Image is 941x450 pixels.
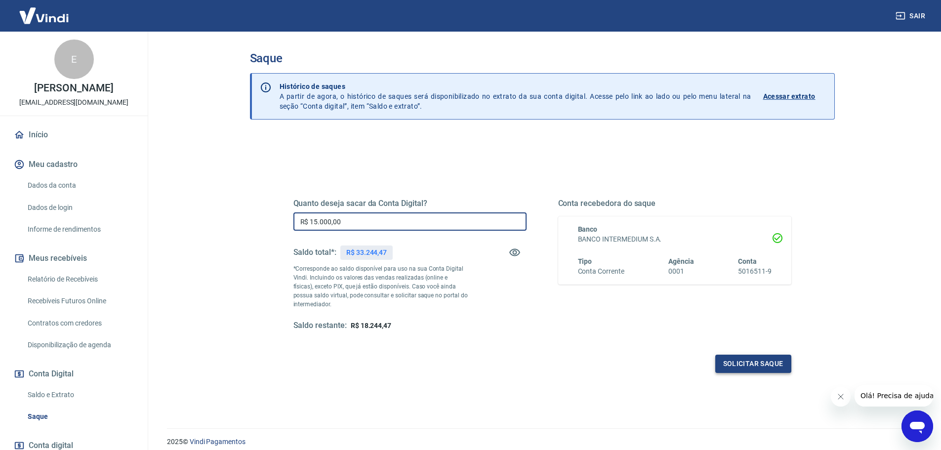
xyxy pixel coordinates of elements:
span: Agência [668,257,694,265]
span: Conta [738,257,757,265]
h6: BANCO INTERMEDIUM S.A. [578,234,772,245]
button: Meu cadastro [12,154,136,175]
button: Conta Digital [12,363,136,385]
p: Histórico de saques [280,82,751,91]
img: Vindi [12,0,76,31]
p: [PERSON_NAME] [34,83,113,93]
p: *Corresponde ao saldo disponível para uso na sua Conta Digital Vindi. Incluindo os valores das ve... [293,264,468,309]
h6: 0001 [668,266,694,277]
a: Acessar extrato [763,82,826,111]
span: Banco [578,225,598,233]
button: Meus recebíveis [12,247,136,269]
h5: Conta recebedora do saque [558,199,791,208]
h6: 5016511-9 [738,266,772,277]
p: [EMAIL_ADDRESS][DOMAIN_NAME] [19,97,128,108]
h5: Quanto deseja sacar da Conta Digital? [293,199,527,208]
a: Relatório de Recebíveis [24,269,136,289]
a: Disponibilização de agenda [24,335,136,355]
a: Início [12,124,136,146]
iframe: Fechar mensagem [831,387,851,407]
p: R$ 33.244,47 [346,247,387,258]
span: R$ 18.244,47 [351,322,391,329]
p: Acessar extrato [763,91,816,101]
h6: Conta Corrente [578,266,624,277]
h5: Saldo total*: [293,247,336,257]
span: Olá! Precisa de ajuda? [6,7,83,15]
a: Dados de login [24,198,136,218]
a: Saldo e Extrato [24,385,136,405]
div: E [54,40,94,79]
h3: Saque [250,51,835,65]
a: Contratos com credores [24,313,136,333]
iframe: Mensagem da empresa [855,385,933,407]
p: 2025 © [167,437,917,447]
a: Recebíveis Futuros Online [24,291,136,311]
a: Dados da conta [24,175,136,196]
span: Tipo [578,257,592,265]
a: Vindi Pagamentos [190,438,245,446]
button: Sair [894,7,929,25]
iframe: Botão para abrir a janela de mensagens [901,410,933,442]
button: Solicitar saque [715,355,791,373]
h5: Saldo restante: [293,321,347,331]
a: Informe de rendimentos [24,219,136,240]
a: Saque [24,407,136,427]
p: A partir de agora, o histórico de saques será disponibilizado no extrato da sua conta digital. Ac... [280,82,751,111]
